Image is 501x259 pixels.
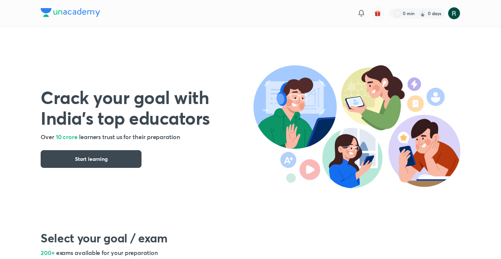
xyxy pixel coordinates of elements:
button: avatar [372,7,384,19]
h2: Select your goal / exam [41,231,460,245]
img: Ronak soni [448,7,460,20]
h1: Crack your goal with India’s top educators [41,87,253,128]
a: Company Logo [41,8,100,19]
span: exams available for your preparation [56,249,158,256]
img: Company Logo [41,8,100,17]
h5: Over learners trust us for their preparation [41,132,253,141]
img: streak [419,10,426,17]
span: 10 crore [56,133,78,141]
h5: 200+ [41,248,460,257]
button: Start learning [41,150,142,168]
img: header [253,65,460,188]
img: avatar [374,10,381,17]
span: Start learning [75,155,108,163]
